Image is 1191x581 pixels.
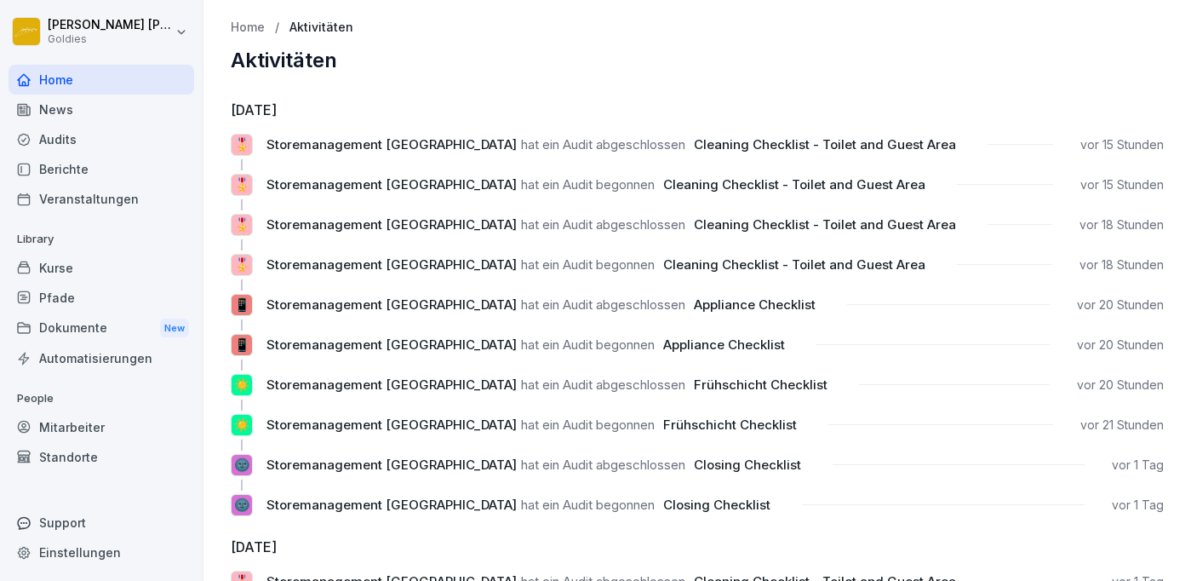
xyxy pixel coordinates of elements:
p: vor 20 Stunden [1077,377,1164,394]
p: vor 18 Stunden [1079,256,1164,273]
p: 🌚 [234,496,250,515]
a: Mitarbeiter [9,412,194,442]
a: News [9,95,194,124]
span: Storemanagement [GEOGRAPHIC_DATA] [266,136,517,152]
a: Kurse [9,253,194,283]
span: Storemanagement [GEOGRAPHIC_DATA] [266,296,517,313]
a: Berichte [9,154,194,184]
span: hat ein Audit begonnen [521,497,655,513]
p: Library [9,226,194,253]
a: Standorte [9,442,194,472]
p: 📱 [234,336,250,355]
a: Automatisierungen [9,343,194,373]
a: Pfade [9,283,194,313]
p: [PERSON_NAME] [PERSON_NAME] [48,18,172,32]
span: Closing Checklist [694,457,801,473]
h6: [DATE] [231,537,1164,557]
span: Cleaning Checklist - Toilet and Guest Area [663,176,925,193]
span: Storemanagement [GEOGRAPHIC_DATA] [266,337,517,353]
div: Dokumente [9,313,194,344]
span: Appliance Checklist [694,296,816,313]
span: Cleaning Checklist - Toilet and Guest Area [663,256,925,273]
span: hat ein Audit abgeschlossen [521,457,685,473]
a: Einstellungen [9,538,194,567]
span: Frühschicht Checklist [663,417,797,433]
span: hat ein Audit begonnen [521,417,655,433]
span: Cleaning Checklist - Toilet and Guest Area [694,216,956,233]
span: Storemanagement [GEOGRAPHIC_DATA] [266,176,517,193]
p: 📱 [234,296,250,315]
span: Storemanagement [GEOGRAPHIC_DATA] [266,457,517,473]
p: ☀️ [234,416,250,435]
a: Veranstaltungen [9,184,194,214]
a: Home [9,65,194,95]
p: 🎖️ [234,175,250,195]
p: / [275,20,279,35]
span: hat ein Audit begonnen [521,337,655,353]
span: hat ein Audit begonnen [521,256,655,273]
span: Storemanagement [GEOGRAPHIC_DATA] [266,256,517,273]
span: hat ein Audit begonnen [521,176,655,193]
p: 🎖️ [234,256,250,275]
h2: Aktivitäten [231,49,1164,72]
p: 🎖️ [234,135,250,155]
span: Frühschicht Checklist [694,377,827,393]
span: Storemanagement [GEOGRAPHIC_DATA] [266,216,517,233]
p: 🌚 [234,456,250,475]
a: Audits [9,124,194,154]
a: Aktivitäten [289,20,353,35]
p: vor 15 Stunden [1080,136,1164,153]
p: People [9,385,194,412]
span: Storemanagement [GEOGRAPHIC_DATA] [266,417,517,433]
div: Support [9,508,194,538]
a: Home [231,20,265,35]
span: Appliance Checklist [663,337,785,353]
p: vor 15 Stunden [1080,176,1164,193]
p: ☀️ [234,376,250,395]
p: vor 1 Tag [1112,497,1164,514]
span: hat ein Audit abgeschlossen [521,216,685,233]
a: DokumenteNew [9,313,194,344]
span: Storemanagement [GEOGRAPHIC_DATA] [266,377,517,393]
div: New [160,319,189,338]
span: Cleaning Checklist - Toilet and Guest Area [694,136,956,152]
p: vor 20 Stunden [1077,337,1164,354]
p: 🎖️ [234,216,250,235]
p: vor 21 Stunden [1080,417,1164,434]
span: hat ein Audit abgeschlossen [521,377,685,393]
span: Closing Checklist [663,497,770,513]
span: hat ein Audit abgeschlossen [521,296,685,313]
p: vor 20 Stunden [1077,296,1164,314]
p: vor 18 Stunden [1079,216,1164,233]
span: hat ein Audit abgeschlossen [521,136,685,152]
p: vor 1 Tag [1112,457,1164,474]
span: Storemanagement [GEOGRAPHIC_DATA] [266,497,517,513]
h6: [DATE] [231,100,1164,120]
p: Goldies [48,33,172,45]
